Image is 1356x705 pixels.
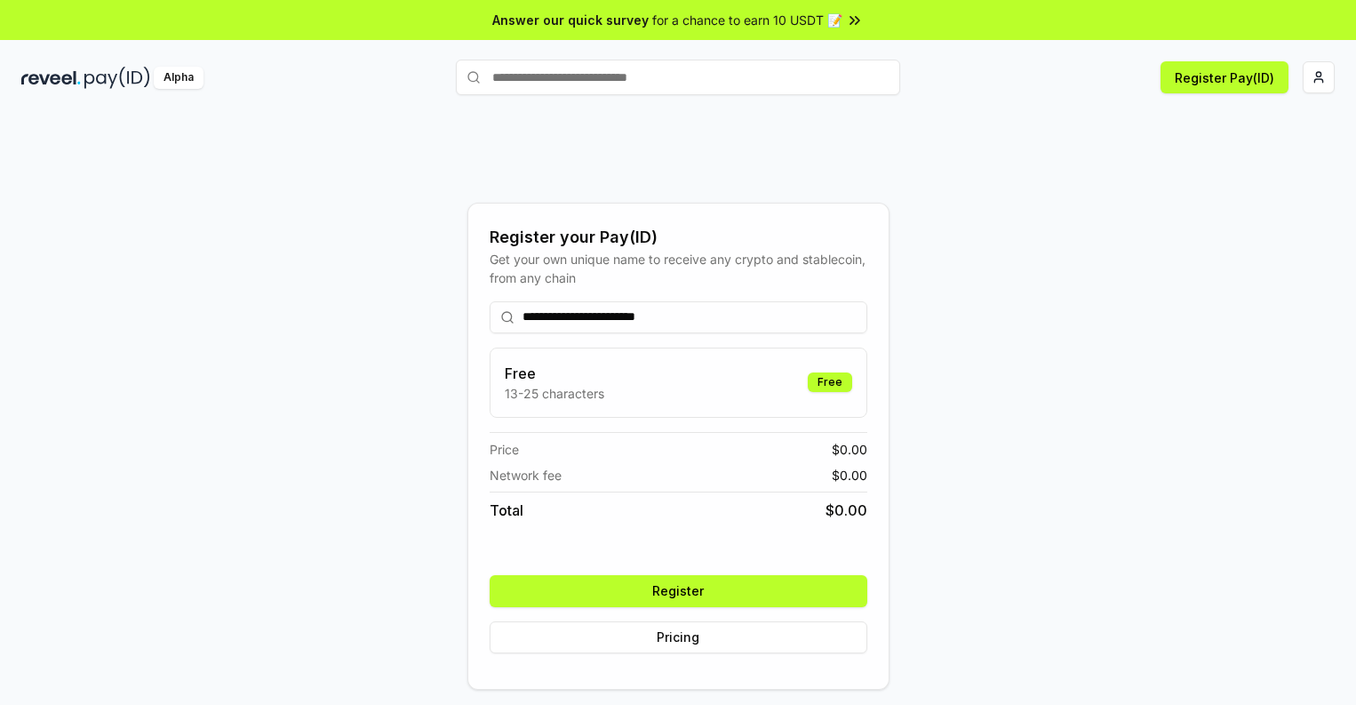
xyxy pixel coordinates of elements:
[490,466,562,485] span: Network fee
[808,373,852,392] div: Free
[21,67,81,89] img: reveel_dark
[832,440,867,459] span: $ 0.00
[490,621,867,653] button: Pricing
[490,500,523,521] span: Total
[652,11,842,29] span: for a chance to earn 10 USDT 📝
[490,250,867,287] div: Get your own unique name to receive any crypto and stablecoin, from any chain
[832,466,867,485] span: $ 0.00
[154,67,203,89] div: Alpha
[826,500,867,521] span: $ 0.00
[492,11,649,29] span: Answer our quick survey
[1161,61,1288,93] button: Register Pay(ID)
[505,363,604,384] h3: Free
[490,225,867,250] div: Register your Pay(ID)
[490,575,867,607] button: Register
[505,384,604,403] p: 13-25 characters
[84,67,150,89] img: pay_id
[490,440,519,459] span: Price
